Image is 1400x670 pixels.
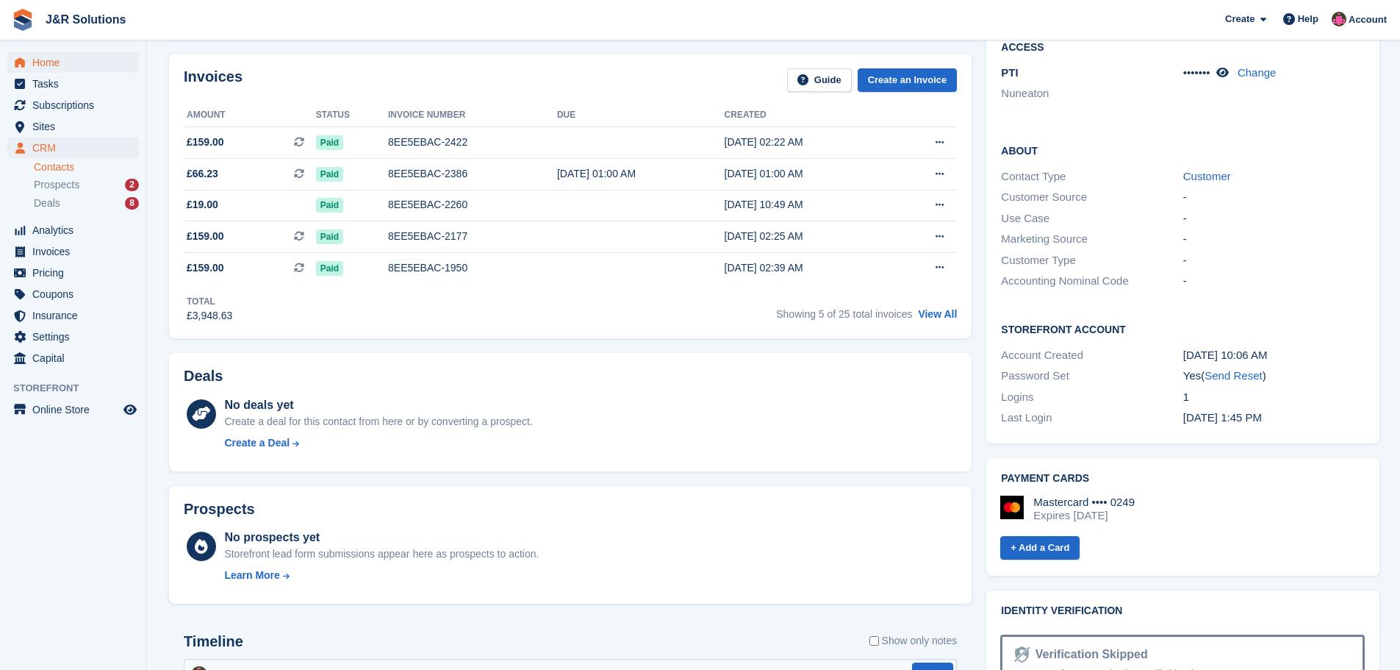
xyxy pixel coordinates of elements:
[1205,369,1262,382] a: Send Reset
[725,197,892,213] div: [DATE] 10:49 AM
[224,529,539,546] div: No prospects yet
[12,9,34,31] img: stora-icon-8386f47178a22dfd0bd8f6a31ec36ba5ce8667c1dd55bd0f319d3a0aa187defe.svg
[7,348,139,368] a: menu
[1001,273,1182,290] div: Accounting Nominal Code
[1183,368,1365,385] div: Yes
[1001,189,1182,206] div: Customer Source
[32,327,121,347] span: Settings
[7,74,139,94] a: menu
[184,68,243,93] h2: Invoices
[1001,605,1365,617] h2: Identity verification
[7,241,139,262] a: menu
[187,308,232,324] div: £3,948.63
[1001,473,1365,485] h2: Payment cards
[32,399,121,420] span: Online Store
[1000,496,1024,519] img: Mastercard Logo
[1183,273,1365,290] div: -
[1001,85,1182,102] li: Nuneaton
[1001,210,1182,227] div: Use Case
[1014,646,1029,663] img: Identity Verification Ready
[187,166,218,182] span: £66.23
[7,52,139,73] a: menu
[7,399,139,420] a: menu
[725,229,892,244] div: [DATE] 02:25 AM
[557,166,725,182] div: [DATE] 01:00 AM
[388,166,557,182] div: 8EE5EBAC-2386
[1001,252,1182,269] div: Customer Type
[869,633,958,649] label: Show only notes
[187,295,232,308] div: Total
[776,308,912,320] span: Showing 5 of 25 total invoices
[725,260,892,276] div: [DATE] 02:39 AM
[40,7,132,32] a: J&R Solutions
[7,284,139,304] a: menu
[388,135,557,150] div: 8EE5EBAC-2422
[1349,13,1387,27] span: Account
[1183,66,1210,79] span: •••••••
[32,284,121,304] span: Coupons
[7,263,139,283] a: menu
[316,198,343,213] span: Paid
[388,229,557,244] div: 8EE5EBAC-2177
[32,241,121,262] span: Invoices
[184,368,223,385] h2: Deals
[1001,347,1182,364] div: Account Created
[1183,411,1262,424] time: 2025-08-25 12:45:38 UTC
[32,95,121,115] span: Subscriptions
[34,160,139,174] a: Contacts
[1033,509,1135,522] div: Expires [DATE]
[1183,347,1365,364] div: [DATE] 10:06 AM
[184,501,255,518] h2: Prospects
[121,401,139,418] a: Preview store
[1183,389,1365,406] div: 1
[1001,368,1182,385] div: Password Set
[725,166,892,182] div: [DATE] 01:00 AM
[1001,143,1365,157] h2: About
[316,167,343,182] span: Paid
[1332,12,1346,26] img: Julie Morgan
[32,74,121,94] span: Tasks
[1183,189,1365,206] div: -
[858,68,958,93] a: Create an Invoice
[32,52,121,73] span: Home
[918,308,957,320] a: View All
[1001,389,1182,406] div: Logins
[1001,39,1365,54] h2: Access
[1183,231,1365,248] div: -
[316,104,388,127] th: Status
[13,381,146,396] span: Storefront
[725,135,892,150] div: [DATE] 02:22 AM
[316,261,343,276] span: Paid
[34,177,139,193] a: Prospects 2
[1001,410,1182,427] div: Last Login
[32,348,121,368] span: Capital
[187,197,218,213] span: £19.00
[1298,12,1318,26] span: Help
[7,116,139,137] a: menu
[1238,66,1277,79] a: Change
[1183,252,1365,269] div: -
[1033,496,1135,509] div: Mastercard •••• 0249
[1001,321,1365,336] h2: Storefront Account
[7,327,139,347] a: menu
[388,260,557,276] div: 8EE5EBAC-1950
[1001,231,1182,248] div: Marketing Source
[34,178,79,192] span: Prospects
[1001,66,1018,79] span: PTI
[869,633,879,649] input: Show only notes
[32,116,121,137] span: Sites
[1000,536,1080,560] a: + Add a Card
[388,197,557,213] div: 8EE5EBAC-2260
[224,414,532,430] div: Create a deal for this contact from here or by converting a prospect.
[125,179,139,191] div: 2
[224,568,539,583] a: Learn More
[7,138,139,158] a: menu
[1225,12,1254,26] span: Create
[187,229,224,244] span: £159.00
[32,305,121,326] span: Insurance
[224,396,532,414] div: No deals yet
[224,546,539,562] div: Storefront lead form submissions appear here as prospects to action.
[7,95,139,115] a: menu
[787,68,852,93] a: Guide
[187,260,224,276] span: £159.00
